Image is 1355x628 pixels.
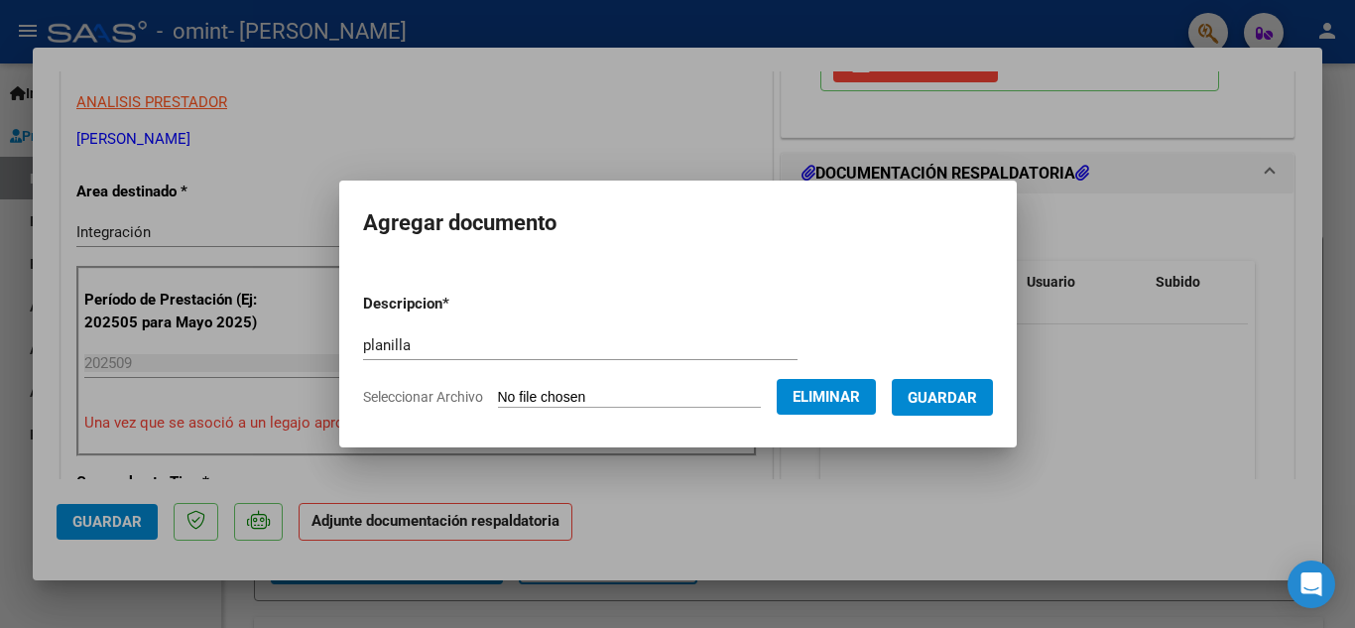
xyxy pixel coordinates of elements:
h2: Agregar documento [363,204,993,242]
span: Eliminar [793,388,860,406]
span: Seleccionar Archivo [363,389,483,405]
p: Descripcion [363,293,553,315]
div: Open Intercom Messenger [1288,561,1335,608]
button: Guardar [892,379,993,416]
button: Eliminar [777,379,876,415]
span: Guardar [908,389,977,407]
